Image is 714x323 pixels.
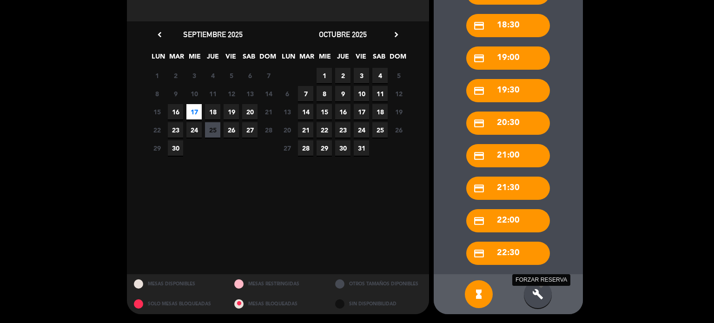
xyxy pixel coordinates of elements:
span: 4 [205,68,220,83]
i: credit_card [473,20,485,32]
span: 26 [391,122,406,138]
i: credit_card [473,215,485,227]
span: 15 [317,104,332,119]
span: 16 [335,104,350,119]
span: 3 [354,68,369,83]
span: 7 [261,68,276,83]
span: 9 [335,86,350,101]
i: hourglass_full [473,289,484,300]
span: 17 [186,104,202,119]
span: 12 [391,86,406,101]
span: SAB [371,51,387,66]
span: 30 [335,140,350,156]
span: 22 [149,122,165,138]
div: SOLO MESAS BLOQUEADAS [127,294,228,314]
i: credit_card [473,85,485,97]
span: 21 [261,104,276,119]
span: 27 [242,122,258,138]
span: 21 [298,122,313,138]
span: MIE [317,51,332,66]
div: 22:00 [466,209,550,232]
span: 12 [224,86,239,101]
span: 6 [242,68,258,83]
span: 28 [261,122,276,138]
span: 10 [354,86,369,101]
span: 25 [372,122,388,138]
span: 27 [279,140,295,156]
i: credit_card [473,53,485,64]
span: 23 [335,122,350,138]
i: chevron_right [391,30,401,40]
span: 1 [149,68,165,83]
span: 13 [279,104,295,119]
span: 15 [149,104,165,119]
span: 7 [298,86,313,101]
div: MESAS DISPONIBLES [127,274,228,294]
span: 13 [242,86,258,101]
span: 11 [205,86,220,101]
span: 26 [224,122,239,138]
span: 8 [149,86,165,101]
div: 18:30 [466,14,550,37]
span: SAB [241,51,257,66]
span: 4 [372,68,388,83]
span: LUN [151,51,166,66]
span: VIE [353,51,369,66]
span: 29 [317,140,332,156]
div: 22:30 [466,242,550,265]
i: chevron_left [155,30,165,40]
div: MESAS BLOQUEADAS [227,294,328,314]
span: 9 [168,86,183,101]
div: 21:30 [466,177,550,200]
span: 22 [317,122,332,138]
span: 16 [168,104,183,119]
span: 20 [242,104,258,119]
span: 5 [224,68,239,83]
div: 20:30 [466,112,550,135]
span: 29 [149,140,165,156]
span: 30 [168,140,183,156]
span: 31 [354,140,369,156]
div: OTROS TAMAÑOS DIPONIBLES [328,274,429,294]
span: MIE [187,51,202,66]
span: 3 [186,68,202,83]
span: LUN [281,51,296,66]
span: MAR [299,51,314,66]
span: 25 [205,122,220,138]
span: 2 [168,68,183,83]
i: credit_card [473,183,485,194]
span: 2 [335,68,350,83]
div: 19:00 [466,46,550,70]
span: 23 [168,122,183,138]
span: 1 [317,68,332,83]
i: credit_card [473,248,485,259]
span: 19 [224,104,239,119]
i: build [532,289,543,300]
div: MESAS RESTRINGIDAS [227,274,328,294]
span: septiembre 2025 [183,30,243,39]
span: JUE [205,51,220,66]
div: 21:00 [466,144,550,167]
span: MAR [169,51,184,66]
i: credit_card [473,150,485,162]
span: 28 [298,140,313,156]
span: 6 [279,86,295,101]
span: 20 [279,122,295,138]
span: 14 [298,104,313,119]
span: 24 [354,122,369,138]
div: FORZAR RESERVA [512,274,570,286]
span: DOM [259,51,275,66]
i: credit_card [473,118,485,129]
span: 14 [261,86,276,101]
span: 10 [186,86,202,101]
span: JUE [335,51,350,66]
span: 19 [391,104,406,119]
span: 18 [372,104,388,119]
span: octubre 2025 [319,30,367,39]
span: 17 [354,104,369,119]
div: SIN DISPONIBILIDAD [328,294,429,314]
span: 11 [372,86,388,101]
div: 19:30 [466,79,550,102]
span: DOM [390,51,405,66]
span: 8 [317,86,332,101]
